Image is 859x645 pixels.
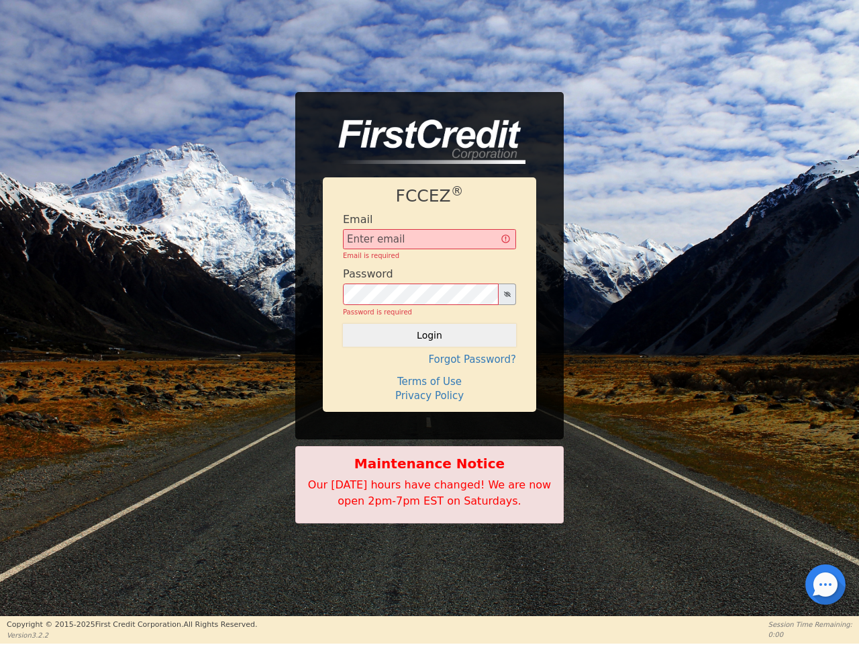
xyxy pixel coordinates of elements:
div: Password is required [343,307,516,317]
h1: FCCEZ [343,186,516,206]
img: logo-CMu_cnol.png [323,120,525,164]
span: All Rights Reserved. [183,620,257,629]
button: Login [343,324,516,347]
h4: Email [343,213,372,226]
p: Copyright © 2015- 2025 First Credit Corporation. [7,619,257,631]
span: Our [DATE] hours have changed! We are now open 2pm-7pm EST on Saturdays. [308,478,551,507]
input: password [343,284,499,305]
h4: Terms of Use [343,376,516,388]
b: Maintenance Notice [303,454,556,474]
p: Session Time Remaining: [768,619,852,630]
div: Email is required [343,251,516,261]
p: Version 3.2.2 [7,630,257,640]
h4: Privacy Policy [343,390,516,402]
p: 0:00 [768,630,852,640]
h4: Forgot Password? [343,353,516,365]
sup: ® [451,184,464,198]
input: Enter email [343,229,516,249]
h4: Password [343,267,393,280]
